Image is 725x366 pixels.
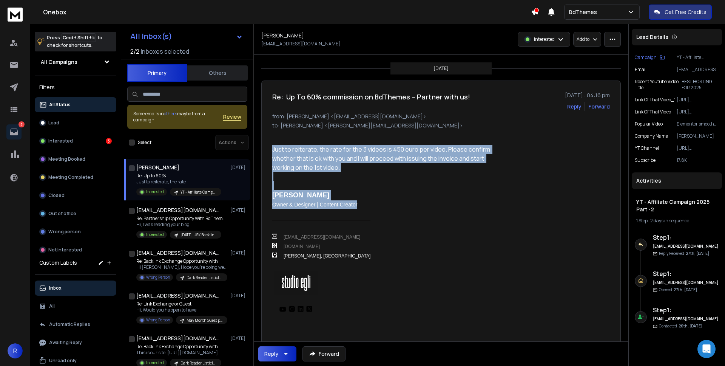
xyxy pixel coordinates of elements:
[272,234,277,239] img: emailAddress
[136,264,227,270] p: Hi [PERSON_NAME], Hope you're doing well. I
[284,253,370,259] span: [PERSON_NAME], [GEOGRAPHIC_DATA]
[35,82,116,93] h3: Filters
[35,317,116,332] button: Automatic Replies
[49,102,71,108] p: All Status
[49,303,55,309] p: All
[136,249,219,257] h1: [EMAIL_ADDRESS][DOMAIN_NAME]
[677,54,719,60] p: YT - Affiliate Campaign 2025 Part -2
[187,318,223,323] p: May Month Guest post or Link Exchange Outreach Campaign
[136,301,227,307] p: Re: Link Exchange or Guest
[35,115,116,130] button: Lead
[8,343,23,358] button: R
[567,103,582,110] button: Reply
[649,5,712,20] button: Get Free Credits
[635,54,657,60] p: Campaign
[636,217,648,224] span: 1 Step
[272,122,610,129] p: to: [PERSON_NAME] <[PERSON_NAME][EMAIL_ADDRESS][DOMAIN_NAME]>
[272,253,277,257] img: address
[180,360,217,366] p: Dark Reader Listicle Campaign
[35,281,116,296] button: Inbox
[136,258,227,264] p: Re: Backlink Exchange Opportunity with
[136,344,221,350] p: Re: Backlink Exchange Opportunity with
[48,247,82,253] p: Not Interested
[124,29,249,44] button: All Inbox(s)
[534,36,555,42] p: Interested
[659,287,697,293] p: Opened
[62,33,96,42] span: Cmd + Shift + k
[635,97,676,103] p: Link of that video_1
[635,145,659,151] p: YT Channel
[146,232,164,237] p: Interested
[677,97,719,103] p: [URL][DOMAIN_NAME]
[635,133,668,139] p: Company Name
[230,250,247,256] p: [DATE]
[677,121,719,127] p: Elementor smooth infinite loop image carousel - FREE & PRO options
[136,179,221,185] p: Just to reiterate, the rate
[130,33,172,40] h1: All Inbox(s)
[635,109,671,115] p: Link of that video
[288,306,295,312] img: 2024-01-15_a54b625e9b92ff1e1f31_778
[632,172,722,189] div: Activities
[48,156,85,162] p: Meeting Booked
[674,287,697,292] span: 27th, [DATE]
[272,243,277,248] img: website
[284,244,320,249] a: [DOMAIN_NAME]
[261,41,340,47] p: [EMAIL_ADDRESS][DOMAIN_NAME]
[35,170,116,185] button: Meeting Completed
[35,54,116,70] button: All Campaigns
[569,8,600,16] p: BdThemes
[635,54,665,60] button: Campaign
[650,217,689,224] span: 2 days in sequence
[48,120,59,126] p: Lead
[146,274,170,280] p: Wrong Person
[433,65,449,71] p: [DATE]
[136,222,227,228] p: Hi, I was reading your blog
[136,164,179,171] h1: [PERSON_NAME]
[136,292,219,299] h1: [EMAIL_ADDRESS][DOMAIN_NAME]
[49,358,77,364] p: Unread only
[665,8,706,16] p: Get Free Credits
[636,33,668,41] p: Lead Details
[677,67,719,73] p: [EMAIL_ADDRESS][DOMAIN_NAME]
[19,121,25,127] p: 3
[35,242,116,257] button: Not Interested
[258,346,296,361] button: Reply
[272,91,470,102] h1: Re: Up To 60% commission on BdThemes – Partner with us!
[39,259,77,267] h3: Custom Labels
[136,350,221,356] p: This is our site: [URL][DOMAIN_NAME]
[49,285,62,291] p: Inbox
[48,138,73,144] p: Interested
[261,32,304,39] h1: [PERSON_NAME]
[141,47,189,56] h3: Inboxes selected
[49,340,82,346] p: Awaiting Reply
[230,335,247,341] p: [DATE]
[48,174,93,180] p: Meeting Completed
[136,216,227,222] p: Re: Partnership Opportunity With BdThemes
[635,121,663,127] p: Popular video
[164,110,177,117] span: others
[302,346,346,361] button: Forward
[306,306,313,312] img: 2024-01-15_72bf16d5c292c1183b1d_840
[146,317,170,323] p: Wrong Person
[180,189,217,195] p: YT - Affiliate Campaign 2025 Part -2
[35,97,116,112] button: All Status
[223,113,241,121] button: Review
[35,299,116,314] button: All
[35,152,116,167] button: Meeting Booked
[35,188,116,203] button: Closed
[43,8,531,17] h1: Onebox
[133,111,223,123] div: Some emails in maybe from a campaign
[41,58,77,66] h1: All Campaigns
[48,211,76,217] p: Out of office
[636,218,717,224] div: |
[48,192,65,199] p: Closed
[653,233,719,242] h6: Step 1 :
[106,138,112,144] div: 3
[686,251,709,256] span: 27th, [DATE]
[653,243,719,249] h6: [EMAIL_ADDRESS][DOMAIN_NAME]
[127,64,187,82] button: Primary
[272,113,610,120] p: from: [PERSON_NAME] <[EMAIL_ADDRESS][DOMAIN_NAME]>
[130,47,139,56] span: 2 / 2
